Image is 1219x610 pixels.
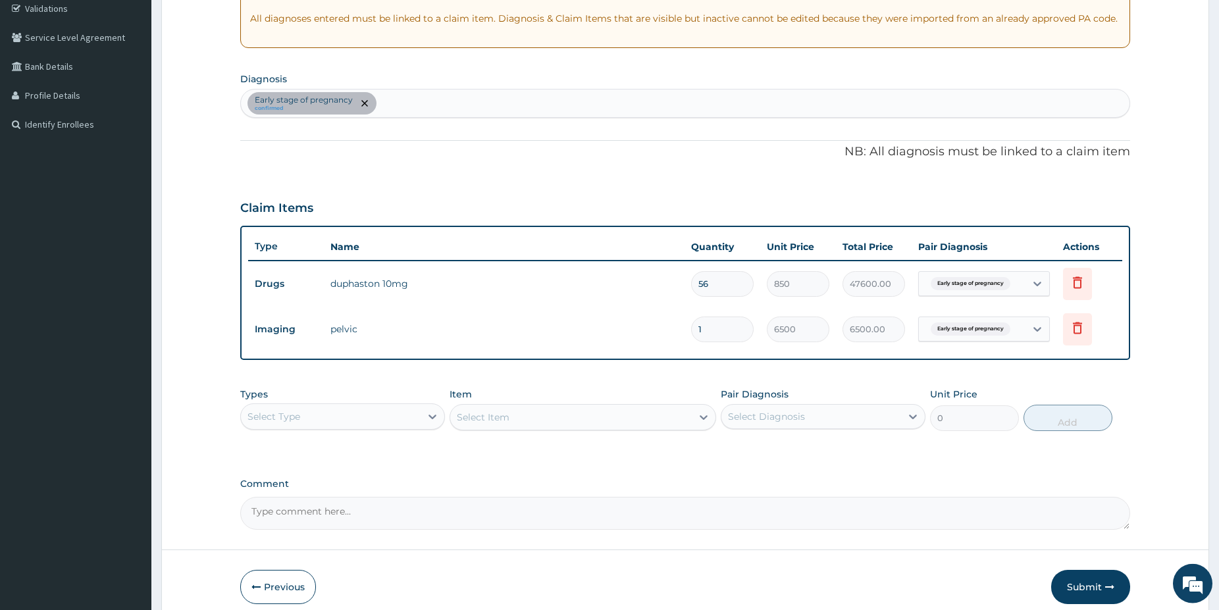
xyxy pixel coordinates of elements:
span: Early stage of pregnancy [931,322,1010,336]
label: Diagnosis [240,72,287,86]
span: remove selection option [359,97,371,109]
button: Previous [240,570,316,604]
th: Name [324,234,685,260]
th: Actions [1056,234,1122,260]
span: Early stage of pregnancy [931,277,1010,290]
label: Item [450,388,472,401]
span: We're online! [76,166,182,299]
th: Pair Diagnosis [912,234,1056,260]
th: Quantity [685,234,760,260]
div: Select Type [247,410,300,423]
td: pelvic [324,316,685,342]
th: Total Price [836,234,912,260]
div: Select Diagnosis [728,410,805,423]
th: Type [248,234,324,259]
td: Imaging [248,317,324,342]
label: Pair Diagnosis [721,388,789,401]
div: Minimize live chat window [216,7,247,38]
label: Unit Price [930,388,977,401]
div: Chat with us now [68,74,221,91]
td: Drugs [248,272,324,296]
button: Add [1024,405,1112,431]
button: Submit [1051,570,1130,604]
td: duphaston 10mg [324,270,685,297]
h3: Claim Items [240,201,313,216]
th: Unit Price [760,234,836,260]
small: confirmed [255,105,353,112]
img: d_794563401_company_1708531726252_794563401 [24,66,53,99]
p: NB: All diagnosis must be linked to a claim item [240,143,1130,161]
textarea: Type your message and hit 'Enter' [7,359,251,405]
p: Early stage of pregnancy [255,95,353,105]
label: Comment [240,478,1130,490]
label: Types [240,389,268,400]
p: All diagnoses entered must be linked to a claim item. Diagnosis & Claim Items that are visible bu... [250,12,1120,25]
